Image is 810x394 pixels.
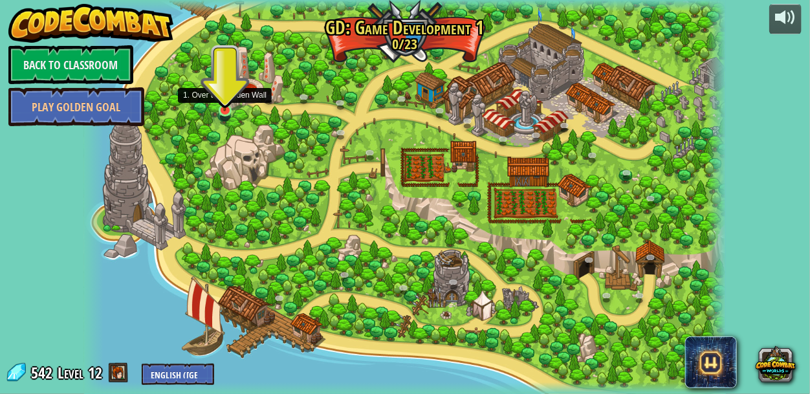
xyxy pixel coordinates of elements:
img: level-banner-started.png [217,76,232,111]
button: Adjust volume [769,4,802,34]
span: Level [58,362,83,384]
span: 542 [31,362,56,383]
a: Play Golden Goal [8,87,144,126]
a: Back to Classroom [8,45,133,84]
span: 12 [88,362,102,383]
img: CodeCombat - Learn how to code by playing a game [8,4,174,43]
